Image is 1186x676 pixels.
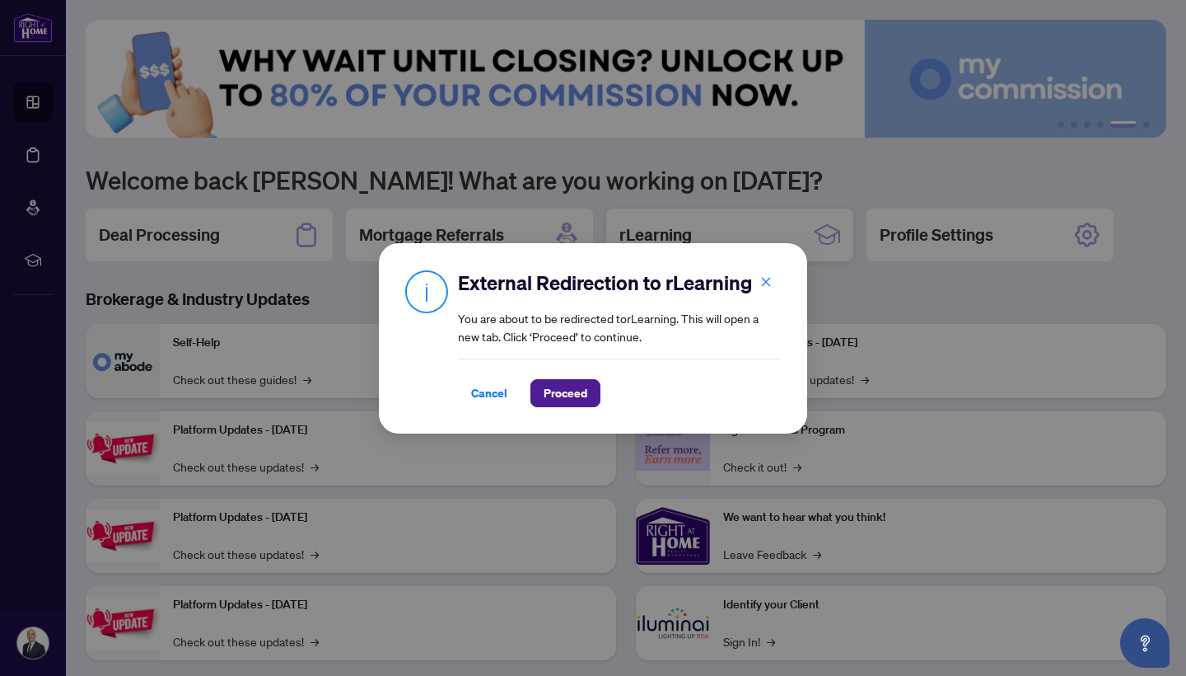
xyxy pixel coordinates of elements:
div: You are about to be redirected to rLearning . This will open a new tab. Click ‘Proceed’ to continue. [458,270,781,407]
h2: External Redirection to rLearning [458,270,781,296]
button: Proceed [530,379,600,407]
button: Open asap [1120,618,1170,668]
img: Info Icon [405,270,448,313]
span: Proceed [544,380,587,406]
span: close [760,275,772,287]
span: Cancel [471,380,507,406]
button: Cancel [458,379,521,407]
